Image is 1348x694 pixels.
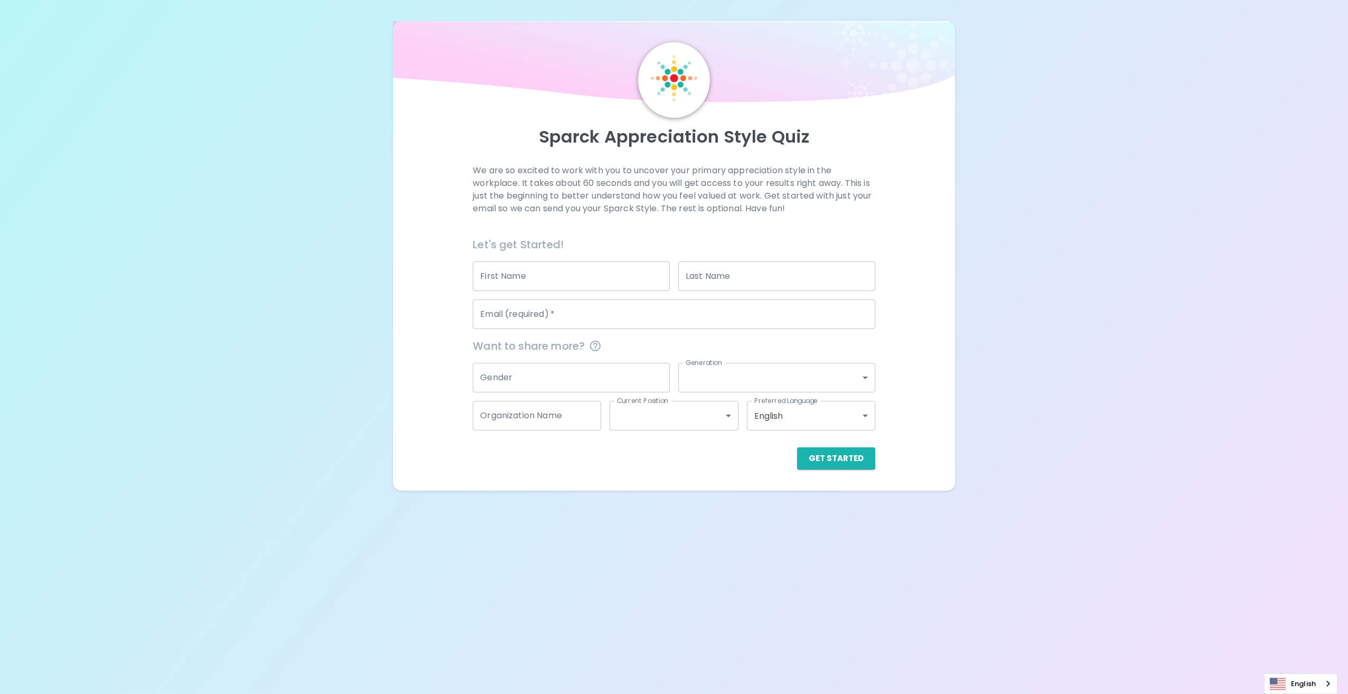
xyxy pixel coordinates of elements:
[797,447,875,470] button: Get Started
[406,126,942,147] p: Sparck Appreciation Style Quiz
[617,396,668,405] label: Current Position
[754,396,818,405] label: Preferred Language
[1265,674,1337,693] a: English
[473,236,875,253] h6: Let's get Started!
[473,337,875,354] span: Want to share more?
[651,55,697,101] img: Sparck Logo
[589,340,602,352] svg: This information is completely confidential and only used for aggregated appreciation studies at ...
[393,21,954,109] img: wave
[1264,673,1337,694] aside: Language selected: English
[473,164,875,215] p: We are so excited to work with you to uncover your primary appreciation style in the workplace. I...
[1264,673,1337,694] div: Language
[686,358,722,367] label: Generation
[747,401,875,430] div: English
